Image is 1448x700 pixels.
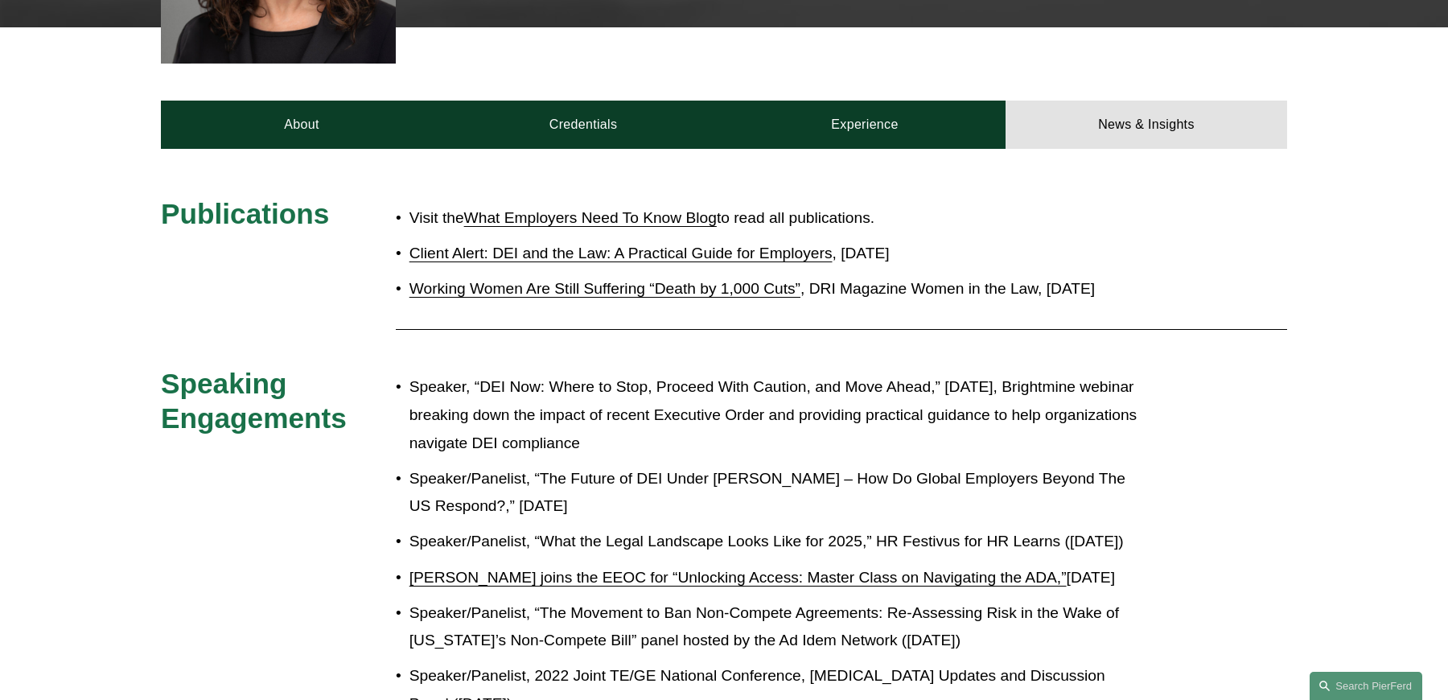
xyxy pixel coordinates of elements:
p: [DATE] [409,564,1146,592]
a: Client Alert: DEI and the Law: A Practical Guide for Employers [409,245,833,261]
a: News & Insights [1006,101,1287,149]
p: , DRI Magazine Women in the Law, [DATE] [409,275,1146,303]
a: Working Women Are Still Suffering “Death by 1,000 Cuts” [409,280,800,297]
p: Visit the to read all publications. [409,204,1146,233]
a: Credentials [442,101,724,149]
p: Speaker, “DEI Now: Where to Stop, Proceed With Caution, and Move Ahead,” [DATE], Brightmine webin... [409,373,1146,457]
span: Publications [161,198,329,229]
a: [PERSON_NAME] joins the EEOC for “Unlocking Access: Master Class on Navigating the ADA,” [409,569,1067,586]
span: Speaking Engagements [161,368,347,434]
p: , [DATE] [409,240,1146,268]
p: Speaker/Panelist, “The Movement to Ban Non-Compete Agreements: Re-Assessing Risk in the Wake of [... [409,599,1146,655]
a: What Employers Need To Know Blog [464,209,717,226]
a: Experience [724,101,1006,149]
a: About [161,101,442,149]
p: Speaker/Panelist, “The Future of DEI Under [PERSON_NAME] – How Do Global Employers Beyond The US ... [409,465,1146,521]
p: Speaker/Panelist, “What the Legal Landscape Looks Like for 2025,” HR Festivus for HR Learns ([DATE]) [409,528,1146,556]
a: Search this site [1310,672,1422,700]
